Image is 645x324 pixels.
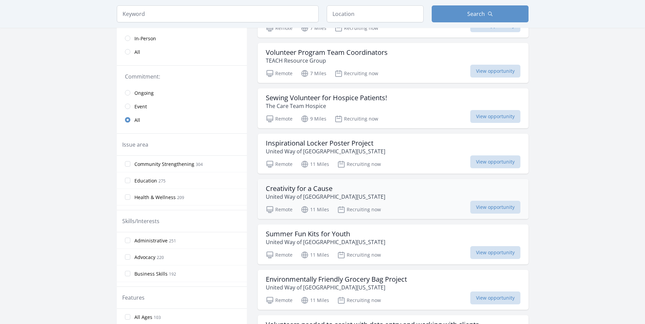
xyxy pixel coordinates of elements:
h3: Environmentally Friendly Grocery Bag Project [266,275,407,283]
input: Keyword [117,5,319,22]
span: View opportunity [470,110,520,123]
p: Recruiting now [337,251,381,259]
span: View opportunity [470,201,520,214]
p: Remote [266,296,293,304]
span: Business Skills [134,271,168,277]
p: Remote [266,206,293,214]
span: View opportunity [470,65,520,78]
input: Community Strengthening 304 [125,161,130,167]
span: Education [134,177,157,184]
a: Volunteer Program Team Coordinators TEACH Resource Group Remote 7 Miles Recruiting now View oppor... [258,43,529,83]
input: Advocacy 220 [125,254,130,260]
span: Health & Wellness [134,194,176,201]
span: Community Strengthening [134,161,194,168]
p: United Way of [GEOGRAPHIC_DATA][US_STATE] [266,147,385,155]
h3: Inspirational Locker Poster Project [266,139,385,147]
p: Recruiting now [335,24,378,32]
p: United Way of [GEOGRAPHIC_DATA][US_STATE] [266,238,385,246]
p: 11 Miles [301,160,329,168]
span: Administrative [134,237,168,244]
a: Creativity for a Cause United Way of [GEOGRAPHIC_DATA][US_STATE] Remote 11 Miles Recruiting now V... [258,179,529,219]
h3: Sewing Volunteer for Hospice Patients! [266,94,387,102]
span: View opportunity [470,155,520,168]
p: Remote [266,251,293,259]
legend: Features [122,294,145,302]
legend: Skills/Interests [122,217,159,225]
p: Remote [266,115,293,123]
a: In-Person [117,31,247,45]
a: Ongoing [117,86,247,100]
p: 7 Miles [301,69,326,78]
legend: Commitment: [125,72,239,81]
h3: Creativity for a Cause [266,185,385,193]
span: View opportunity [470,291,520,304]
p: United Way of [GEOGRAPHIC_DATA][US_STATE] [266,283,407,291]
p: Recruiting now [337,160,381,168]
p: 11 Miles [301,296,329,304]
input: Education 275 [125,178,130,183]
input: Administrative 251 [125,238,130,243]
p: Remote [266,160,293,168]
p: 11 Miles [301,251,329,259]
a: Summer Fun Kits for Youth United Way of [GEOGRAPHIC_DATA][US_STATE] Remote 11 Miles Recruiting no... [258,224,529,264]
span: 304 [196,161,203,167]
a: Environmentally Friendly Grocery Bag Project United Way of [GEOGRAPHIC_DATA][US_STATE] Remote 11 ... [258,270,529,310]
p: Recruiting now [337,296,381,304]
span: View opportunity [470,246,520,259]
p: 7 Miles [301,24,326,32]
span: In-Person [134,35,156,42]
p: TEACH Resource Group [266,57,388,65]
p: Remote [266,69,293,78]
span: 220 [157,255,164,260]
a: Inspirational Locker Poster Project United Way of [GEOGRAPHIC_DATA][US_STATE] Remote 11 Miles Rec... [258,134,529,174]
span: All Ages [134,314,152,321]
span: Advocacy [134,254,155,261]
span: Ongoing [134,90,154,96]
span: All [134,117,140,124]
p: Recruiting now [335,69,378,78]
legend: Issue area [122,141,148,149]
a: Sewing Volunteer for Hospice Patients! The Care Team Hospice Remote 9 Miles Recruiting now View o... [258,88,529,128]
span: 192 [169,271,176,277]
a: Event [117,100,247,113]
span: All [134,49,140,56]
span: 209 [177,195,184,200]
p: 11 Miles [301,206,329,214]
input: Location [327,5,424,22]
span: 275 [158,178,166,184]
a: All [117,45,247,59]
p: Remote [266,24,293,32]
a: All [117,113,247,127]
p: United Way of [GEOGRAPHIC_DATA][US_STATE] [266,193,385,201]
input: Health & Wellness 209 [125,194,130,200]
h3: Summer Fun Kits for Youth [266,230,385,238]
input: All Ages 103 [125,314,130,320]
h3: Volunteer Program Team Coordinators [266,48,388,57]
span: Event [134,103,147,110]
input: Business Skills 192 [125,271,130,276]
button: Search [432,5,529,22]
p: The Care Team Hospice [266,102,387,110]
span: 251 [169,238,176,244]
span: 103 [154,315,161,320]
span: Search [467,10,485,18]
p: 9 Miles [301,115,326,123]
p: Recruiting now [335,115,378,123]
p: Recruiting now [337,206,381,214]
